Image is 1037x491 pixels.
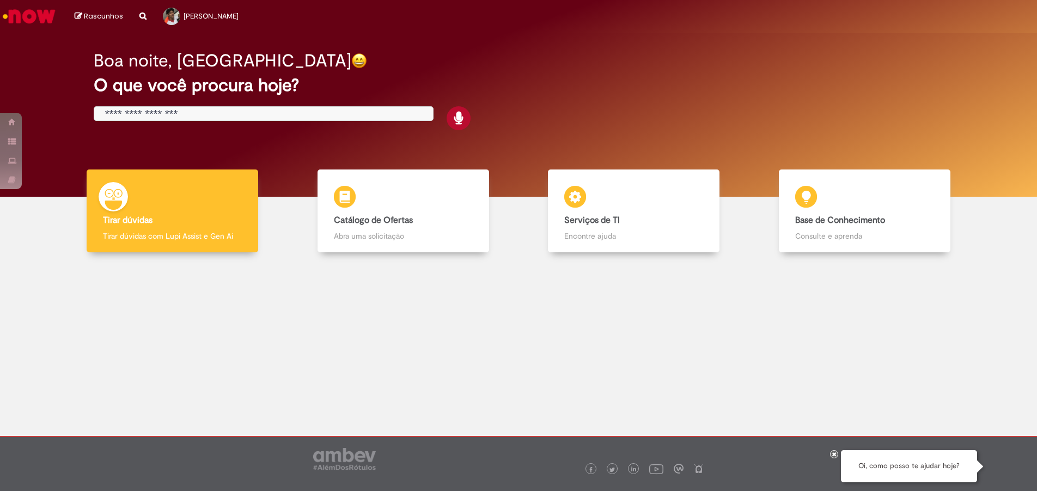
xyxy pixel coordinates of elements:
[674,464,684,474] img: logo_footer_workplace.png
[649,462,663,476] img: logo_footer_youtube.png
[1,5,57,27] img: ServiceNow
[588,467,594,472] img: logo_footer_facebook.png
[334,215,413,226] b: Catálogo de Ofertas
[988,450,1021,483] button: Iniciar Conversa de Suporte
[288,169,519,253] a: Catálogo de Ofertas Abra uma solicitação
[795,231,934,241] p: Consulte e aprenda
[313,448,376,470] img: logo_footer_ambev_rotulo_gray.png
[518,169,749,253] a: Serviços de TI Encontre ajuda
[564,231,703,241] p: Encontre ajuda
[564,215,620,226] b: Serviços de TI
[609,467,615,472] img: logo_footer_twitter.png
[694,464,704,474] img: logo_footer_naosei.png
[184,11,239,21] span: [PERSON_NAME]
[841,450,977,482] div: Oi, como posso te ajudar hoje?
[75,11,123,22] a: Rascunhos
[84,11,123,21] span: Rascunhos
[103,215,152,226] b: Tirar dúvidas
[334,231,473,241] p: Abra uma solicitação
[103,231,242,241] p: Tirar dúvidas com Lupi Assist e Gen Ai
[94,76,943,95] h2: O que você procura hoje?
[351,53,367,69] img: happy-face.png
[57,169,288,253] a: Tirar dúvidas Tirar dúvidas com Lupi Assist e Gen Ai
[94,51,351,70] h2: Boa noite, [GEOGRAPHIC_DATA]
[749,169,980,253] a: Base de Conhecimento Consulte e aprenda
[631,466,637,473] img: logo_footer_linkedin.png
[795,215,885,226] b: Base de Conhecimento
